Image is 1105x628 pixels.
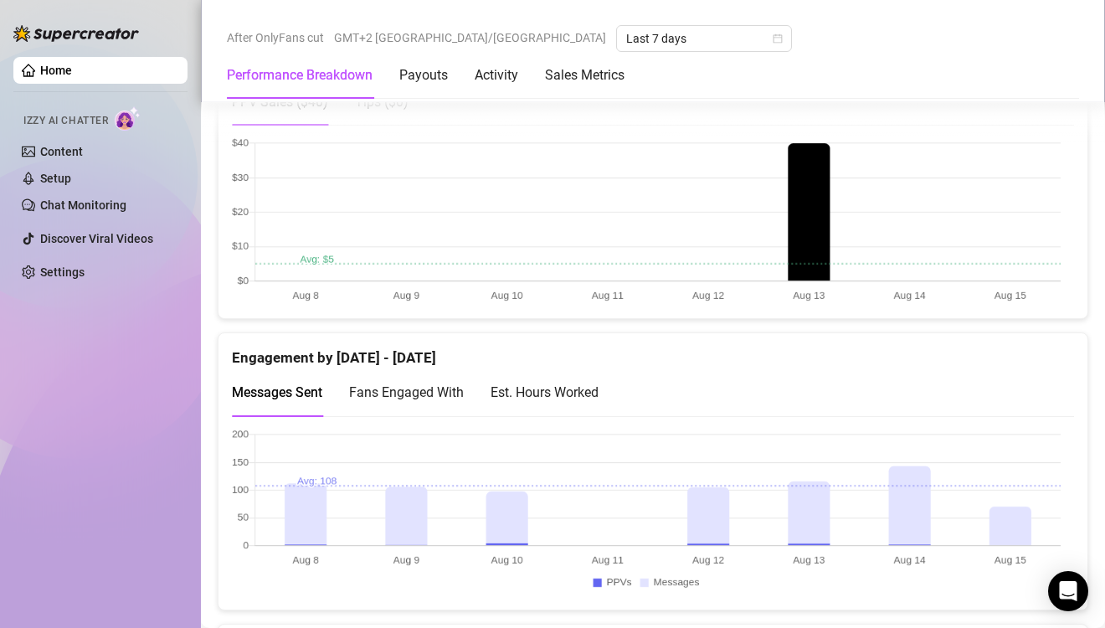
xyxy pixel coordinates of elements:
[13,25,139,42] img: logo-BBDzfeDw.svg
[232,384,322,400] span: Messages Sent
[232,333,1074,369] div: Engagement by [DATE] - [DATE]
[227,65,373,85] div: Performance Breakdown
[115,106,141,131] img: AI Chatter
[40,265,85,279] a: Settings
[545,65,624,85] div: Sales Metrics
[773,33,783,44] span: calendar
[475,65,518,85] div: Activity
[40,172,71,185] a: Setup
[334,25,606,50] span: GMT+2 [GEOGRAPHIC_DATA]/[GEOGRAPHIC_DATA]
[491,382,599,403] div: Est. Hours Worked
[40,145,83,158] a: Content
[40,232,153,245] a: Discover Viral Videos
[399,65,448,85] div: Payouts
[626,26,782,51] span: Last 7 days
[227,25,324,50] span: After OnlyFans cut
[23,113,108,129] span: Izzy AI Chatter
[1048,571,1088,611] div: Open Intercom Messenger
[40,64,72,77] a: Home
[349,384,464,400] span: Fans Engaged With
[40,198,126,212] a: Chat Monitoring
